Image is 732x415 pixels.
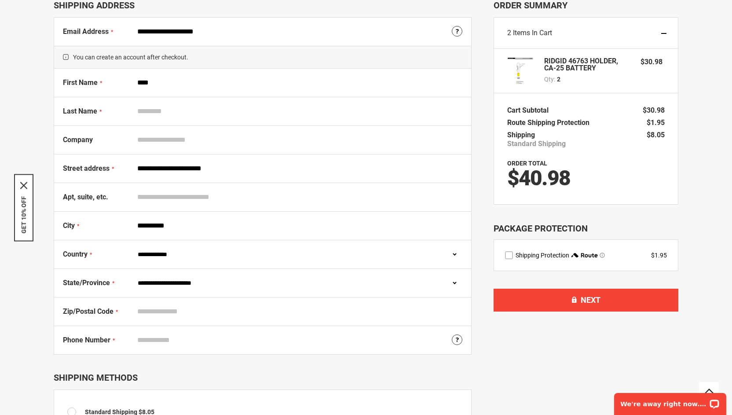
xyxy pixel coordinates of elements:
span: Qty [544,76,554,83]
div: route shipping protection selector element [505,251,667,260]
span: 2 [557,75,560,84]
iframe: LiveChat chat widget [608,387,732,415]
span: $40.98 [507,165,570,191]
img: RIDGID 46763 HOLDER, CA-25 BATTERY [507,58,534,84]
span: Apt, suite, etc. [63,193,108,201]
span: Company [63,136,93,144]
span: Items in Cart [513,29,552,37]
span: Country [63,250,88,258]
button: Next [494,289,678,312]
strong: Order Total [507,160,547,167]
span: Standard Shipping [507,140,566,148]
span: Email Address [63,27,109,36]
span: $1.95 [647,118,665,127]
span: $8.05 [647,131,665,139]
div: Shipping Methods [54,372,472,383]
button: Close [20,182,27,189]
span: Learn more [600,253,605,258]
span: Shipping [507,131,535,139]
span: State/Province [63,279,110,287]
div: Package Protection [494,222,678,235]
span: Shipping Protection [516,252,569,259]
span: City [63,221,75,230]
strong: RIDGID 46763 HOLDER, CA-25 BATTERY [544,58,632,72]
th: Cart Subtotal [507,104,553,117]
th: Route Shipping Protection [507,117,594,129]
button: GET 10% OFF [20,196,27,233]
span: $30.98 [643,106,665,114]
span: Next [581,295,600,305]
svg: close icon [20,182,27,189]
span: Zip/Postal Code [63,307,113,316]
span: 2 [507,29,511,37]
span: Phone Number [63,336,110,344]
div: $1.95 [651,251,667,260]
span: You can create an account after checkout. [54,46,471,69]
span: Street address [63,164,110,173]
span: $30.98 [640,58,662,66]
span: Last Name [63,107,97,115]
span: First Name [63,78,98,87]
